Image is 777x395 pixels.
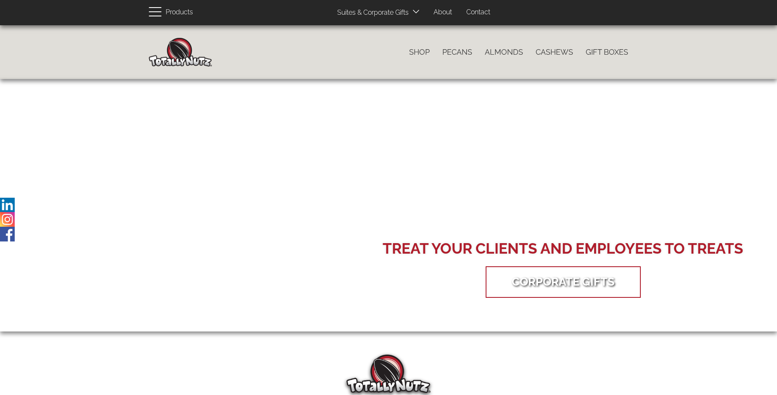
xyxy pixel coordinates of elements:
[149,38,212,66] img: Home
[331,5,411,21] a: Suites & Corporate Gifts
[427,4,458,21] a: About
[436,43,478,61] a: Pecans
[403,43,436,61] a: Shop
[478,43,529,61] a: Almonds
[579,43,634,61] a: Gift Boxes
[499,268,627,295] a: Corporate Gifts
[460,4,497,21] a: Contact
[166,6,193,19] span: Products
[383,238,743,259] div: Treat your Clients and Employees to Treats
[529,43,579,61] a: Cashews
[346,355,431,393] img: Totally Nutz Logo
